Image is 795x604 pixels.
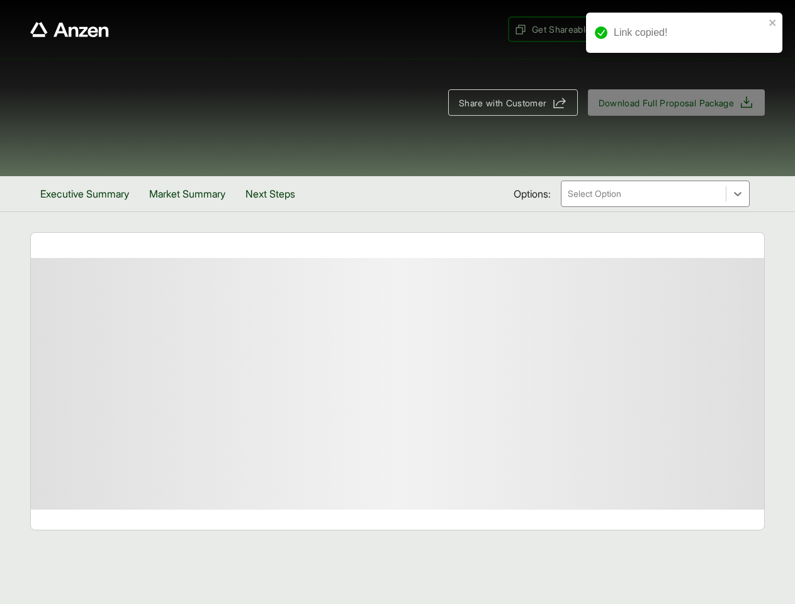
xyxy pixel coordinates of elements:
[459,96,547,109] span: Share with Customer
[514,186,551,201] span: Options:
[509,18,616,41] button: Get Shareable Link
[139,176,235,211] button: Market Summary
[448,89,578,116] button: Share with Customer
[514,23,611,36] span: Get Shareable Link
[235,176,305,211] button: Next Steps
[769,18,777,28] button: close
[30,22,109,37] a: Anzen website
[30,176,139,211] button: Executive Summary
[614,25,765,40] div: Link copied!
